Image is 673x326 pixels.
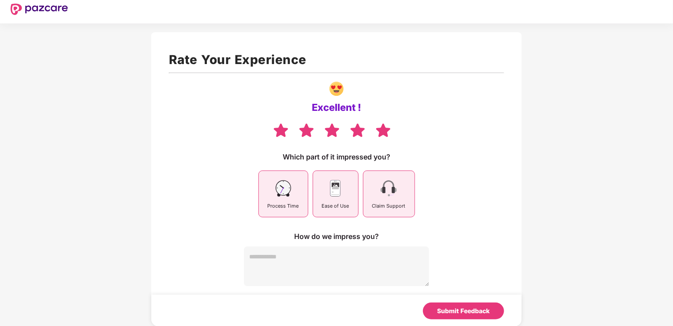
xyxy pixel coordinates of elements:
div: Claim Support [372,202,406,210]
h1: Rate Your Experience [169,50,504,69]
div: How do we impress you? [294,231,379,241]
img: svg+xml;base64,PHN2ZyB4bWxucz0iaHR0cDovL3d3dy53My5vcmcvMjAwMC9zdmciIHdpZHRoPSIzOCIgaGVpZ2h0PSIzNS... [375,122,392,138]
img: svg+xml;base64,PHN2ZyB4bWxucz0iaHR0cDovL3d3dy53My5vcmcvMjAwMC9zdmciIHdpZHRoPSI0NSIgaGVpZ2h0PSI0NS... [273,178,293,198]
div: Process Time [268,202,299,210]
img: svg+xml;base64,PHN2ZyB4bWxucz0iaHR0cDovL3d3dy53My5vcmcvMjAwMC9zdmciIHdpZHRoPSIzOCIgaGVpZ2h0PSIzNS... [324,122,340,138]
img: svg+xml;base64,PHN2ZyB4bWxucz0iaHR0cDovL3d3dy53My5vcmcvMjAwMC9zdmciIHdpZHRoPSI0NSIgaGVpZ2h0PSI0NS... [379,178,399,198]
img: svg+xml;base64,PHN2ZyBpZD0iR3JvdXBfNDI1NDUiIGRhdGEtbmFtZT0iR3JvdXAgNDI1NDUiIHhtbG5zPSJodHRwOi8vd3... [329,82,344,96]
img: New Pazcare Logo [11,4,68,15]
img: svg+xml;base64,PHN2ZyB4bWxucz0iaHR0cDovL3d3dy53My5vcmcvMjAwMC9zdmciIHdpZHRoPSIzOCIgaGVpZ2h0PSIzNS... [298,122,315,138]
img: svg+xml;base64,PHN2ZyB4bWxucz0iaHR0cDovL3d3dy53My5vcmcvMjAwMC9zdmciIHdpZHRoPSIzOCIgaGVpZ2h0PSIzNS... [349,122,366,138]
div: Submit Feedback [437,306,490,316]
div: Which part of it impressed you? [283,152,390,162]
div: Excellent ! [312,101,361,114]
div: Ease of Use [322,202,349,210]
img: svg+xml;base64,PHN2ZyB4bWxucz0iaHR0cDovL3d3dy53My5vcmcvMjAwMC9zdmciIHdpZHRoPSI0NSIgaGVpZ2h0PSI0NS... [325,178,345,198]
img: svg+xml;base64,PHN2ZyB4bWxucz0iaHR0cDovL3d3dy53My5vcmcvMjAwMC9zdmciIHdpZHRoPSIzOCIgaGVpZ2h0PSIzNS... [273,122,289,138]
